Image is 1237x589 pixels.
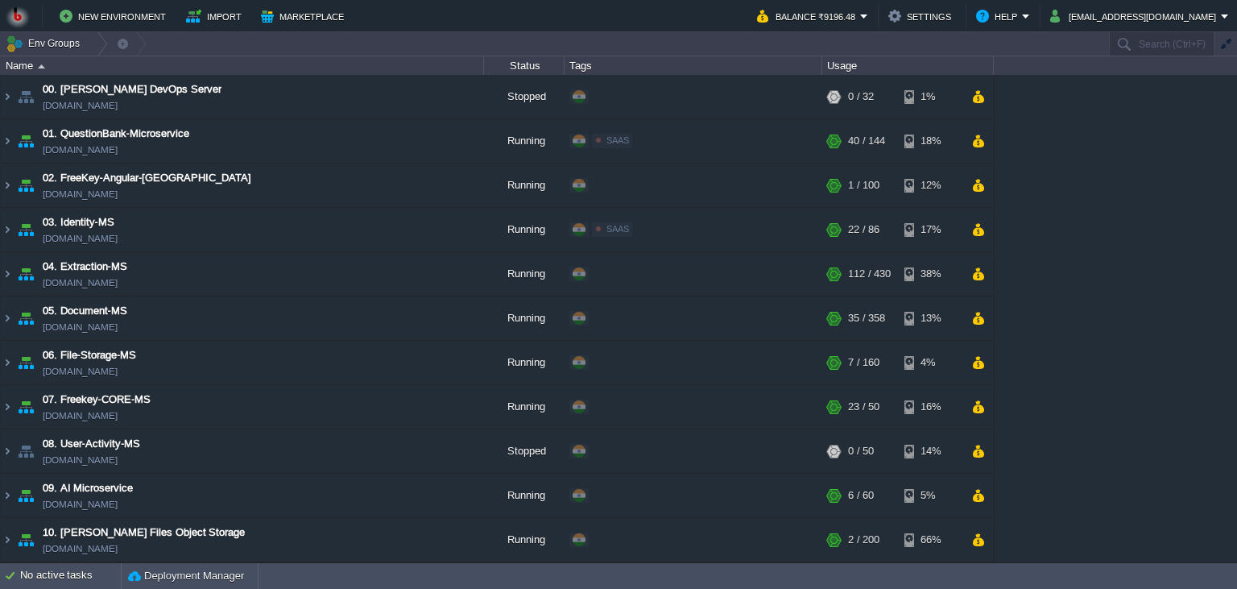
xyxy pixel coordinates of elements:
[848,341,879,384] div: 7 / 160
[14,252,37,296] img: AMDAwAAAACH5BAEAAAAALAAAAAABAAEAAAICRAEAOw==
[904,297,957,340] div: 13%
[43,408,118,424] a: [DOMAIN_NAME]
[38,64,45,68] img: AMDAwAAAACH5BAEAAAAALAAAAAABAAEAAAICRAEAOw==
[14,429,37,473] img: AMDAwAAAACH5BAEAAAAALAAAAAABAAEAAAICRAEAOw==
[1,119,14,163] img: AMDAwAAAACH5BAEAAAAALAAAAAABAAEAAAICRAEAOw==
[848,164,879,207] div: 1 / 100
[43,452,118,468] a: [DOMAIN_NAME]
[904,75,957,118] div: 1%
[43,97,118,114] a: [DOMAIN_NAME]
[848,252,891,296] div: 112 / 430
[43,142,118,158] a: [DOMAIN_NAME]
[848,119,885,163] div: 40 / 144
[43,319,118,335] a: [DOMAIN_NAME]
[823,56,993,75] div: Usage
[848,75,874,118] div: 0 / 32
[484,297,565,340] div: Running
[14,208,37,251] img: AMDAwAAAACH5BAEAAAAALAAAAAABAAEAAAICRAEAOw==
[1,297,14,340] img: AMDAwAAAACH5BAEAAAAALAAAAAABAAEAAAICRAEAOw==
[43,525,245,541] a: 10. [PERSON_NAME] Files Object Storage
[14,164,37,207] img: AMDAwAAAACH5BAEAAAAALAAAAAABAAEAAAICRAEAOw==
[484,518,565,562] div: Running
[1,208,14,251] img: AMDAwAAAACH5BAEAAAAALAAAAAABAAEAAAICRAEAOw==
[43,186,118,202] a: [DOMAIN_NAME]
[976,6,1022,26] button: Help
[6,4,30,28] img: Bitss Techniques
[43,230,118,247] a: [DOMAIN_NAME]
[484,341,565,384] div: Running
[43,126,189,142] a: 01. QuestionBank-Microservice
[848,474,874,517] div: 6 / 60
[1,341,14,384] img: AMDAwAAAACH5BAEAAAAALAAAAAABAAEAAAICRAEAOw==
[43,347,136,363] a: 06. File-Storage-MS
[43,363,118,380] a: [DOMAIN_NAME]
[1,252,14,296] img: AMDAwAAAACH5BAEAAAAALAAAAAABAAEAAAICRAEAOw==
[904,164,957,207] div: 12%
[848,297,885,340] div: 35 / 358
[1,75,14,118] img: AMDAwAAAACH5BAEAAAAALAAAAAABAAEAAAICRAEAOw==
[43,170,251,186] a: 02. FreeKey-Angular-[GEOGRAPHIC_DATA]
[14,518,37,562] img: AMDAwAAAACH5BAEAAAAALAAAAAABAAEAAAICRAEAOw==
[1,429,14,473] img: AMDAwAAAACH5BAEAAAAALAAAAAABAAEAAAICRAEAOw==
[128,568,244,584] button: Deployment Manager
[904,119,957,163] div: 18%
[848,385,879,429] div: 23 / 50
[14,385,37,429] img: AMDAwAAAACH5BAEAAAAALAAAAAABAAEAAAICRAEAOw==
[904,252,957,296] div: 38%
[848,518,879,562] div: 2 / 200
[757,6,860,26] button: Balance ₹9196.48
[60,6,171,26] button: New Environment
[484,385,565,429] div: Running
[484,252,565,296] div: Running
[43,303,127,319] a: 05. Document-MS
[2,56,483,75] div: Name
[904,208,957,251] div: 17%
[1,164,14,207] img: AMDAwAAAACH5BAEAAAAALAAAAAABAAEAAAICRAEAOw==
[904,474,957,517] div: 5%
[14,297,37,340] img: AMDAwAAAACH5BAEAAAAALAAAAAABAAEAAAICRAEAOw==
[606,224,629,234] span: SAAS
[485,56,564,75] div: Status
[43,275,118,291] a: [DOMAIN_NAME]
[904,429,957,473] div: 14%
[904,518,957,562] div: 66%
[1050,6,1221,26] button: [EMAIL_ADDRESS][DOMAIN_NAME]
[1,518,14,562] img: AMDAwAAAACH5BAEAAAAALAAAAAABAAEAAAICRAEAOw==
[565,56,821,75] div: Tags
[1,474,14,517] img: AMDAwAAAACH5BAEAAAAALAAAAAABAAEAAAICRAEAOw==
[484,164,565,207] div: Running
[20,563,121,589] div: No active tasks
[43,480,133,496] a: 09. AI Microservice
[43,392,151,408] a: 07. Freekey-CORE-MS
[1,385,14,429] img: AMDAwAAAACH5BAEAAAAALAAAAAABAAEAAAICRAEAOw==
[484,429,565,473] div: Stopped
[606,135,629,145] span: SAAS
[14,75,37,118] img: AMDAwAAAACH5BAEAAAAALAAAAAABAAEAAAICRAEAOw==
[6,32,85,55] button: Env Groups
[484,208,565,251] div: Running
[484,474,565,517] div: Running
[14,474,37,517] img: AMDAwAAAACH5BAEAAAAALAAAAAABAAEAAAICRAEAOw==
[43,214,114,230] a: 03. Identity-MS
[261,6,349,26] button: Marketplace
[14,119,37,163] img: AMDAwAAAACH5BAEAAAAALAAAAAABAAEAAAICRAEAOw==
[904,341,957,384] div: 4%
[43,81,221,97] a: 00. [PERSON_NAME] DevOps Server
[484,119,565,163] div: Running
[484,75,565,118] div: Stopped
[43,541,118,557] a: [DOMAIN_NAME]
[848,208,879,251] div: 22 / 86
[186,6,246,26] button: Import
[43,259,127,275] a: 04. Extraction-MS
[43,436,140,452] a: 08. User-Activity-MS
[888,6,956,26] button: Settings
